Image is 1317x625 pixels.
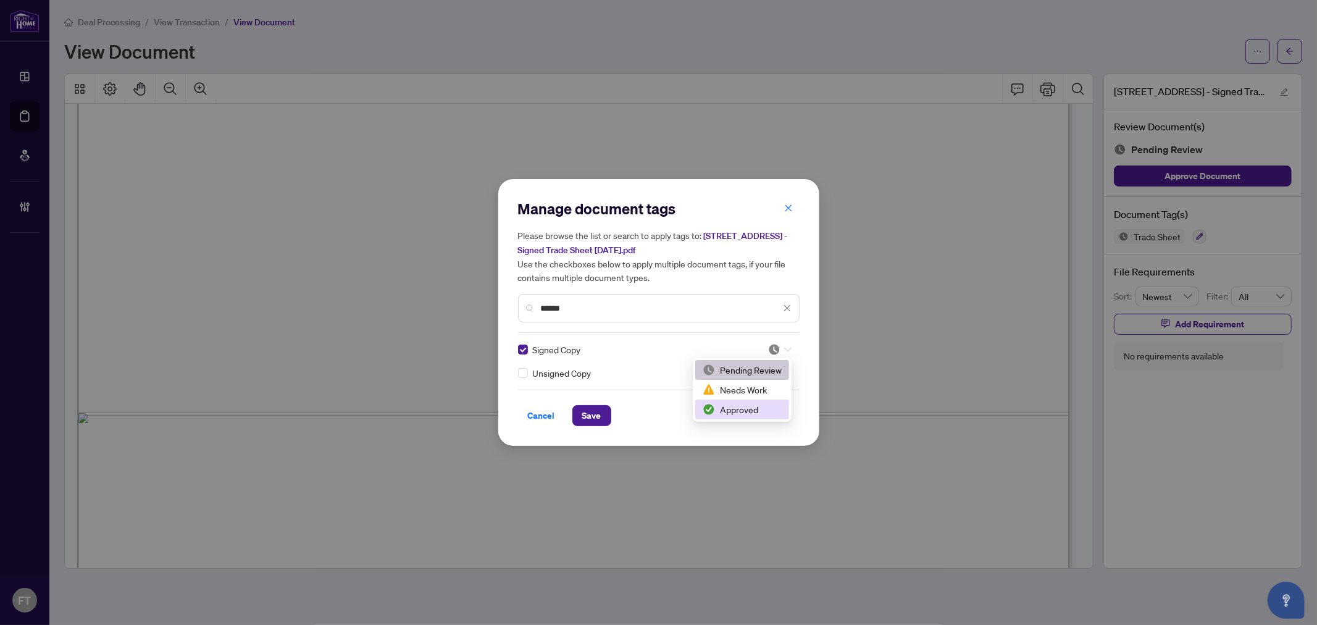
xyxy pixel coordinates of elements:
[703,384,715,396] img: status
[703,403,715,416] img: status
[1268,582,1305,619] button: Open asap
[518,199,800,219] h2: Manage document tags
[528,406,555,426] span: Cancel
[703,383,782,396] div: Needs Work
[703,403,782,416] div: Approved
[695,400,789,419] div: Approved
[784,204,793,212] span: close
[768,343,780,356] img: status
[783,304,792,312] span: close
[703,364,715,376] img: status
[518,229,800,284] h5: Please browse the list or search to apply tags to: Use the checkboxes below to apply multiple doc...
[533,343,581,356] span: Signed Copy
[695,380,789,400] div: Needs Work
[572,405,611,426] button: Save
[533,366,592,380] span: Unsigned Copy
[518,405,565,426] button: Cancel
[768,343,792,356] span: Pending Review
[703,363,782,377] div: Pending Review
[695,360,789,380] div: Pending Review
[582,406,601,426] span: Save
